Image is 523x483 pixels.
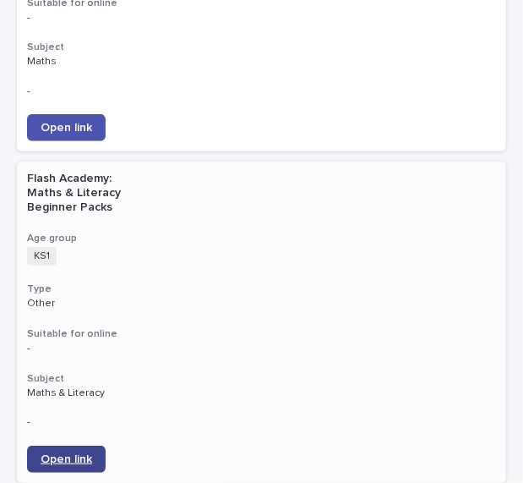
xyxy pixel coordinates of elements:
p: Flash Academy: Maths & Literacy Beginner Packs [27,172,148,214]
span: Open link [41,453,92,465]
span: Open link [41,122,92,134]
p: - [27,85,148,97]
h3: Type [27,283,496,296]
span: KS1 [27,247,57,266]
a: Flash Academy: Maths & Literacy Beginner PacksAge groupKS1TypeOtherSuitable for online-SubjectMat... [17,162,506,482]
p: - [27,12,148,24]
p: Other [27,298,148,310]
p: Maths & Literacy [27,387,148,399]
p: Maths [27,56,148,68]
a: Open link [27,446,106,473]
h3: Age group [27,232,496,245]
p: - [27,416,148,428]
p: - [27,343,148,354]
h3: Subject [27,41,496,54]
a: Open link [27,114,106,141]
h3: Subject [27,372,496,386]
h3: Suitable for online [27,327,496,341]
